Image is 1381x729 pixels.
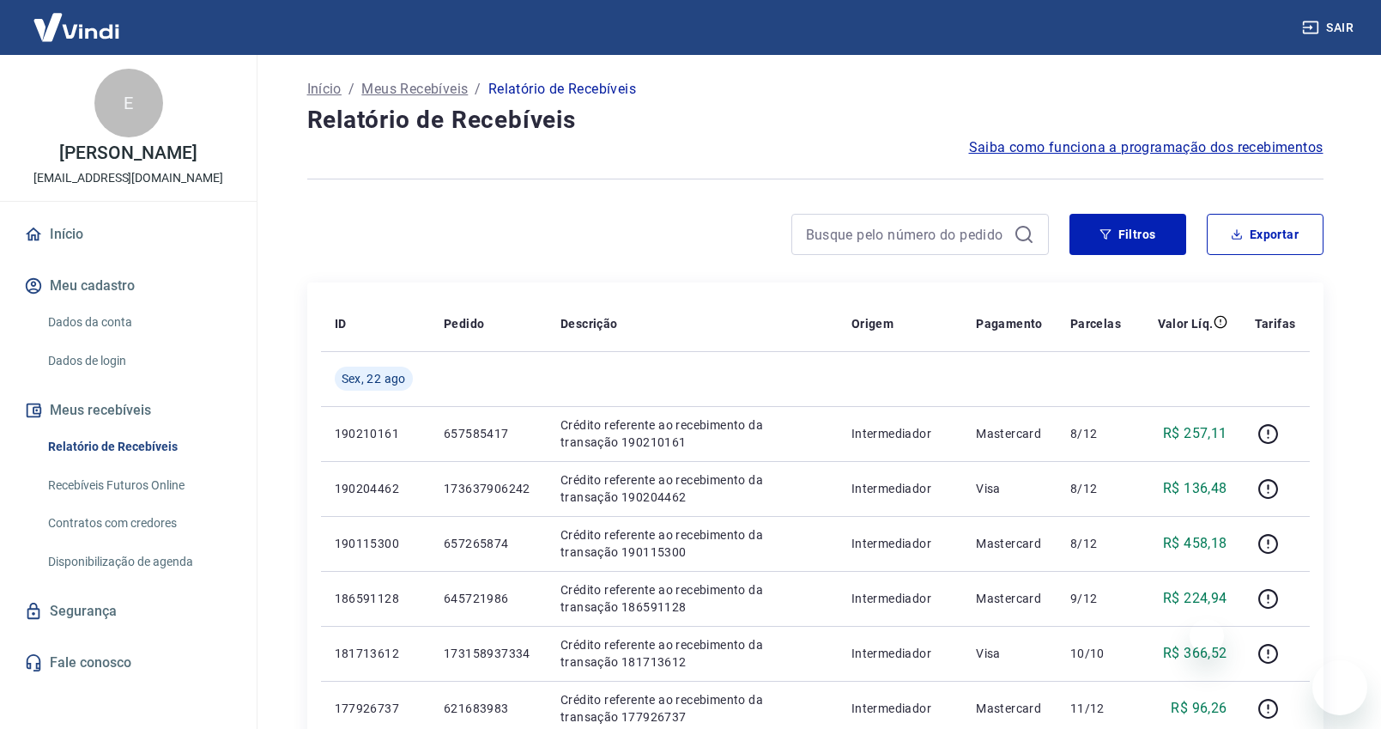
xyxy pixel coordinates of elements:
[21,216,236,253] a: Início
[41,544,236,580] a: Disponibilização de agenda
[335,700,416,717] p: 177926737
[1255,315,1296,332] p: Tarifas
[21,644,236,682] a: Fale conosco
[851,315,893,332] p: Origem
[444,425,533,442] p: 657585417
[21,592,236,630] a: Segurança
[488,79,636,100] p: Relatório de Recebíveis
[444,590,533,607] p: 645721986
[307,79,342,100] a: Início
[342,370,406,387] span: Sex, 22 ago
[976,425,1043,442] p: Mastercard
[41,343,236,379] a: Dados de login
[444,315,484,332] p: Pedido
[560,471,824,506] p: Crédito referente ao recebimento da transação 190204462
[1190,619,1224,653] iframe: Close message
[1070,315,1121,332] p: Parcelas
[444,535,533,552] p: 657265874
[1163,588,1227,609] p: R$ 224,94
[1299,12,1360,44] button: Sair
[1171,698,1227,719] p: R$ 96,26
[1158,315,1214,332] p: Valor Líq.
[348,79,354,100] p: /
[1070,480,1121,497] p: 8/12
[976,590,1043,607] p: Mastercard
[41,506,236,541] a: Contratos com credores
[94,69,163,137] div: E
[41,305,236,340] a: Dados da conta
[560,691,824,726] p: Crédito referente ao recebimento da transação 177926737
[1163,533,1227,554] p: R$ 458,18
[361,79,468,100] a: Meus Recebíveis
[1312,660,1367,715] iframe: Button to launch messaging window
[307,103,1323,137] h4: Relatório de Recebíveis
[851,590,948,607] p: Intermediador
[335,645,416,662] p: 181713612
[1207,214,1323,255] button: Exportar
[335,315,347,332] p: ID
[560,636,824,671] p: Crédito referente ao recebimento da transação 181713612
[851,645,948,662] p: Intermediador
[1070,535,1121,552] p: 8/12
[851,700,948,717] p: Intermediador
[1070,700,1121,717] p: 11/12
[560,526,824,561] p: Crédito referente ao recebimento da transação 190115300
[1070,645,1121,662] p: 10/10
[335,535,416,552] p: 190115300
[560,315,618,332] p: Descrição
[1163,423,1227,444] p: R$ 257,11
[444,700,533,717] p: 621683983
[335,590,416,607] p: 186591128
[976,315,1043,332] p: Pagamento
[444,645,533,662] p: 173158937334
[21,267,236,305] button: Meu cadastro
[1070,590,1121,607] p: 9/12
[806,222,1007,247] input: Busque pelo número do pedido
[1069,214,1186,255] button: Filtros
[21,1,132,53] img: Vindi
[969,137,1323,158] a: Saiba como funciona a programação dos recebimentos
[1163,478,1227,499] p: R$ 136,48
[335,480,416,497] p: 190204462
[851,425,948,442] p: Intermediador
[444,480,533,497] p: 173637906242
[59,144,197,162] p: [PERSON_NAME]
[475,79,481,100] p: /
[1163,643,1227,664] p: R$ 366,52
[335,425,416,442] p: 190210161
[976,480,1043,497] p: Visa
[851,480,948,497] p: Intermediador
[41,468,236,503] a: Recebíveis Futuros Online
[560,416,824,451] p: Crédito referente ao recebimento da transação 190210161
[560,581,824,616] p: Crédito referente ao recebimento da transação 186591128
[41,429,236,465] a: Relatório de Recebíveis
[21,392,236,429] button: Meus recebíveis
[851,535,948,552] p: Intermediador
[976,700,1043,717] p: Mastercard
[976,535,1043,552] p: Mastercard
[33,169,223,187] p: [EMAIL_ADDRESS][DOMAIN_NAME]
[976,645,1043,662] p: Visa
[1070,425,1121,442] p: 8/12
